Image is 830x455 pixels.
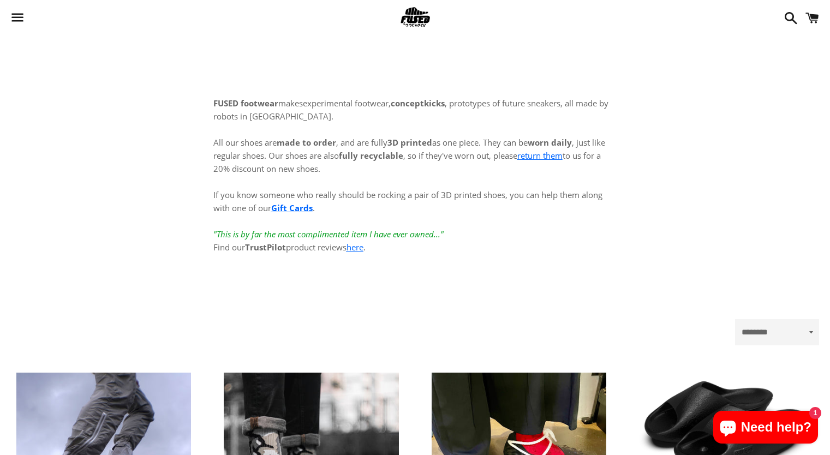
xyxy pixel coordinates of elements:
[213,98,278,109] strong: FUSED footwear
[347,242,363,253] a: here
[528,137,572,148] strong: worn daily
[271,202,313,213] a: Gift Cards
[213,98,608,122] span: experimental footwear, , prototypes of future sneakers, all made by robots in [GEOGRAPHIC_DATA].
[213,123,617,254] p: All our shoes are , and are fully as one piece. They can be , just like regular shoes. Our shoes ...
[339,150,403,161] strong: fully recyclable
[517,150,563,161] a: return them
[710,411,821,446] inbox-online-store-chat: Shopify online store chat
[213,98,303,109] span: makes
[387,137,432,148] strong: 3D printed
[245,242,286,253] strong: TrustPilot
[277,137,336,148] strong: made to order
[213,229,444,240] em: "This is by far the most complimented item I have ever owned..."
[391,98,445,109] strong: conceptkicks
